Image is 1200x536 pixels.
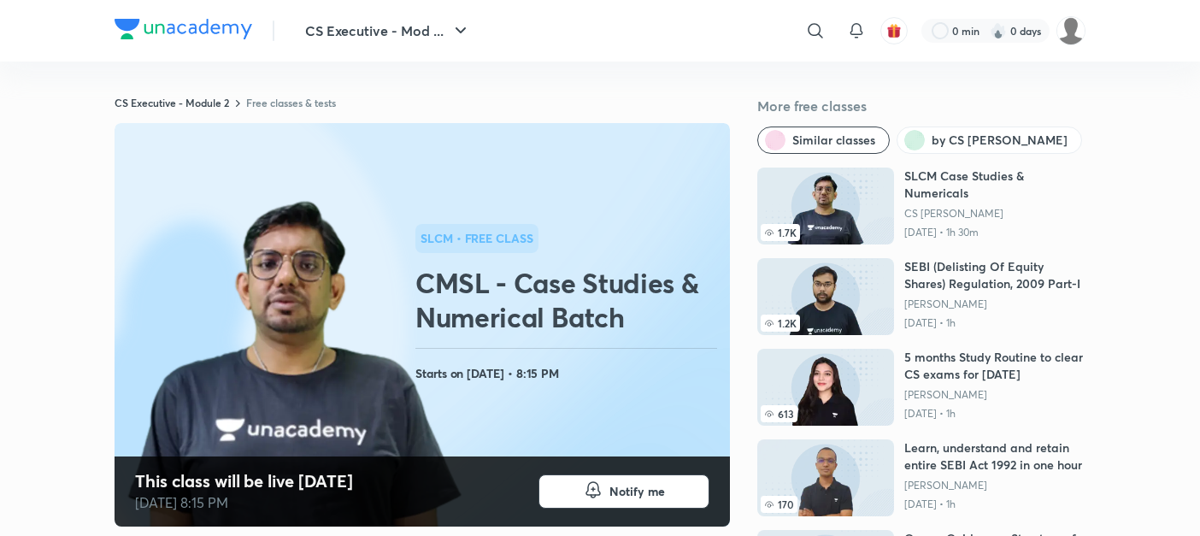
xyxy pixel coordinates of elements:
[904,316,1085,330] p: [DATE] • 1h
[1056,16,1085,45] img: adnan
[415,362,723,385] h4: Starts on [DATE] • 8:15 PM
[904,258,1085,292] h6: SEBI (Delisting Of Equity Shares) Regulation, 2009 Part-I
[904,388,1085,402] a: [PERSON_NAME]
[761,315,800,332] span: 1.2K
[295,14,481,48] button: CS Executive - Mod ...
[757,127,890,154] button: Similar classes
[538,474,709,509] button: Notify me
[904,407,1085,421] p: [DATE] • 1h
[897,127,1082,154] button: by CS Amit Vohra
[115,19,252,39] img: Company Logo
[761,405,797,422] span: 613
[115,19,252,44] a: Company Logo
[761,224,800,241] span: 1.7K
[932,132,1068,149] span: by CS Amit Vohra
[880,17,908,44] button: avatar
[904,349,1085,383] h6: 5 months Study Routine to clear CS exams for [DATE]
[904,479,1085,492] a: [PERSON_NAME]
[246,96,336,109] a: Free classes & tests
[904,226,1085,239] p: [DATE] • 1h 30m
[415,266,723,334] h2: CMSL - Case Studies & Numerical Batch
[886,23,902,38] img: avatar
[904,498,1085,511] p: [DATE] • 1h
[904,439,1085,474] h6: Learn, understand and retain entire SEBI Act 1992 in one hour
[904,207,1085,221] a: CS [PERSON_NAME]
[135,492,353,513] p: [DATE] 8:15 PM
[135,470,353,492] h4: This class will be live [DATE]
[904,168,1085,202] h6: SLCM Case Studies & Numericals
[115,96,229,109] a: CS Executive - Module 2
[609,483,665,500] span: Notify me
[904,297,1085,311] a: [PERSON_NAME]
[990,22,1007,39] img: streak
[757,96,1085,116] h5: More free classes
[761,496,797,513] span: 170
[792,132,875,149] span: Similar classes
